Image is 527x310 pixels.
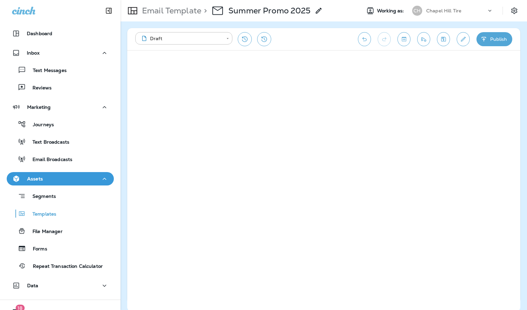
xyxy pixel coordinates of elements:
[201,6,207,16] p: >
[417,32,430,46] button: Send test email
[228,6,310,16] p: Summer Promo 2025
[26,263,103,270] p: Repeat Transaction Calculator
[26,68,67,74] p: Text Messages
[358,32,371,46] button: Undo
[7,117,114,131] button: Journeys
[457,32,470,46] button: Edit details
[27,31,52,36] p: Dashboard
[377,8,405,14] span: Working as:
[27,176,43,181] p: Assets
[7,172,114,185] button: Assets
[397,32,410,46] button: Toggle preview
[238,32,252,46] button: Restore from previous version
[412,6,422,16] div: CH
[7,63,114,77] button: Text Messages
[7,189,114,203] button: Segments
[27,104,51,110] p: Marketing
[26,211,56,218] p: Templates
[26,246,47,252] p: Forms
[7,279,114,292] button: Data
[7,80,114,94] button: Reviews
[476,32,512,46] button: Publish
[7,27,114,40] button: Dashboard
[139,6,201,16] p: Email Template
[508,5,520,17] button: Settings
[26,85,52,91] p: Reviews
[99,4,118,17] button: Collapse Sidebar
[26,157,72,163] p: Email Broadcasts
[7,100,114,114] button: Marketing
[7,241,114,255] button: Forms
[26,229,63,235] p: File Manager
[140,35,222,42] div: Draft
[257,32,271,46] button: View Changelog
[7,259,114,273] button: Repeat Transaction Calculator
[7,224,114,238] button: File Manager
[7,207,114,221] button: Templates
[26,122,54,128] p: Journeys
[26,139,69,146] p: Text Broadcasts
[7,135,114,149] button: Text Broadcasts
[7,46,114,60] button: Inbox
[27,50,40,56] p: Inbox
[27,283,39,288] p: Data
[437,32,450,46] button: Save
[26,193,56,200] p: Segments
[426,8,461,13] p: Chapel Hill Tire
[7,152,114,166] button: Email Broadcasts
